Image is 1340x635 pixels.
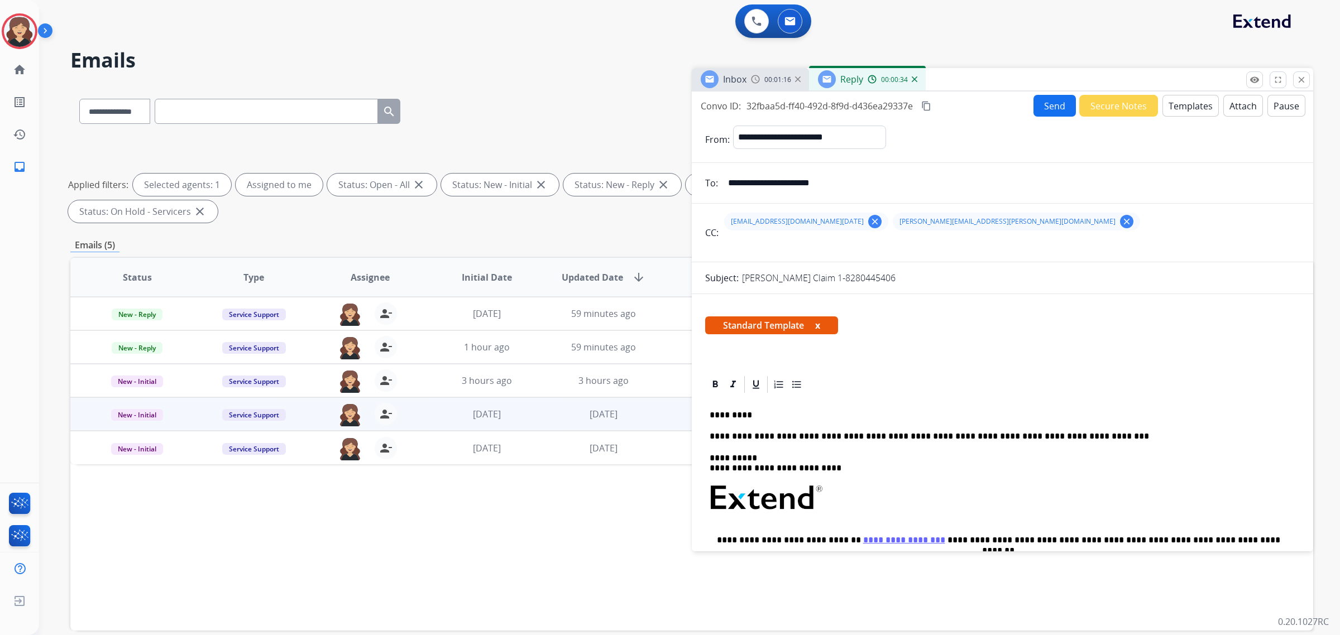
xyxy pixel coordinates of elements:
[339,302,361,326] img: agent-avatar
[731,217,864,226] span: [EMAIL_ADDRESS][DOMAIN_NAME][DATE]
[379,307,393,320] mat-icon: person_remove
[590,408,618,420] span: [DATE]
[13,160,26,174] mat-icon: inbox
[473,408,501,420] span: [DATE]
[723,73,746,85] span: Inbox
[327,174,437,196] div: Status: Open - All
[1162,95,1219,117] button: Templates
[725,376,741,393] div: Italic
[379,441,393,455] mat-icon: person_remove
[881,75,908,84] span: 00:00:34
[707,376,724,393] div: Bold
[382,105,396,118] mat-icon: search
[815,319,820,332] button: x
[1296,75,1306,85] mat-icon: close
[111,409,163,421] span: New - Initial
[222,309,286,320] span: Service Support
[788,376,805,393] div: Bullet List
[462,271,512,284] span: Initial Date
[764,75,791,84] span: 00:01:16
[1278,615,1329,628] p: 0.20.1027RC
[571,307,636,320] span: 59 minutes ago
[563,174,681,196] div: Status: New - Reply
[13,63,26,76] mat-icon: home
[746,100,913,112] span: 32fbaa5d-ff40-492d-8f9d-d436ea29337e
[770,376,787,393] div: Ordered List
[112,342,162,354] span: New - Reply
[1250,75,1260,85] mat-icon: remove_red_eye
[379,374,393,387] mat-icon: person_remove
[701,99,741,113] p: Convo ID:
[657,178,670,191] mat-icon: close
[870,217,880,227] mat-icon: clear
[13,128,26,141] mat-icon: history
[111,376,163,387] span: New - Initial
[1079,95,1158,117] button: Secure Notes
[236,174,323,196] div: Assigned to me
[462,374,512,387] span: 3 hours ago
[632,271,645,284] mat-icon: arrow_downward
[705,271,739,285] p: Subject:
[742,271,896,285] p: [PERSON_NAME] Claim 1-8280445406
[123,271,152,284] span: Status
[590,442,618,454] span: [DATE]
[464,341,510,353] span: 1 hour ago
[441,174,559,196] div: Status: New - Initial
[412,178,425,191] mat-icon: close
[1273,75,1283,85] mat-icon: fullscreen
[70,49,1313,71] h2: Emails
[339,336,361,359] img: agent-avatar
[222,443,286,455] span: Service Support
[1223,95,1263,117] button: Attach
[921,101,931,111] mat-icon: content_copy
[705,226,719,239] p: CC:
[112,309,162,320] span: New - Reply
[4,16,35,47] img: avatar
[339,369,361,393] img: agent-avatar
[1033,95,1076,117] button: Send
[379,340,393,354] mat-icon: person_remove
[705,176,718,190] p: To:
[351,271,390,284] span: Assignee
[562,271,623,284] span: Updated Date
[339,437,361,460] img: agent-avatar
[193,205,207,218] mat-icon: close
[222,409,286,421] span: Service Support
[111,443,163,455] span: New - Initial
[534,178,548,191] mat-icon: close
[68,200,218,223] div: Status: On Hold - Servicers
[13,95,26,109] mat-icon: list_alt
[1122,217,1132,227] mat-icon: clear
[68,178,128,191] p: Applied filters:
[571,341,636,353] span: 59 minutes ago
[339,403,361,426] img: agent-avatar
[899,217,1116,226] span: [PERSON_NAME][EMAIL_ADDRESS][PERSON_NAME][DOMAIN_NAME]
[1267,95,1305,117] button: Pause
[133,174,231,196] div: Selected agents: 1
[840,73,863,85] span: Reply
[379,407,393,421] mat-icon: person_remove
[578,374,629,387] span: 3 hours ago
[473,442,501,454] span: [DATE]
[70,238,119,252] p: Emails (5)
[705,133,730,146] p: From:
[222,376,286,387] span: Service Support
[686,174,831,196] div: Status: On-hold – Internal
[748,376,764,393] div: Underline
[705,316,838,334] span: Standard Template
[243,271,264,284] span: Type
[222,342,286,354] span: Service Support
[473,307,501,320] span: [DATE]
